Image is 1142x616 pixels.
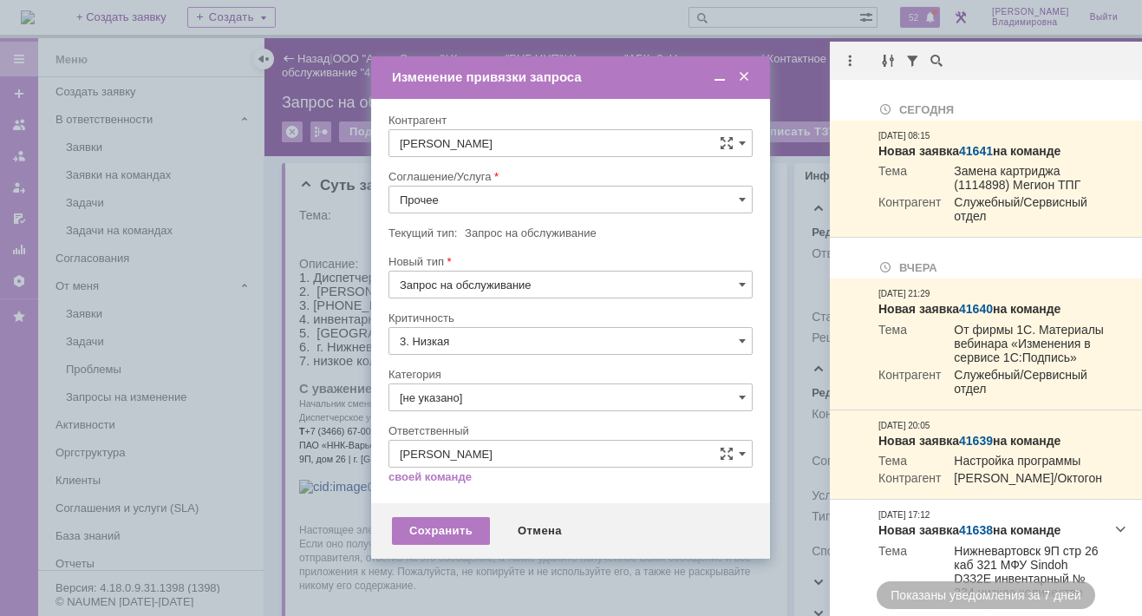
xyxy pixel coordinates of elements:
[878,523,1060,537] strong: Новая заявка на команде
[903,50,923,71] div: Фильтрация
[878,50,899,71] div: Группировка уведомлений
[877,581,1094,609] div: Показаны уведомления за 7 дней
[388,312,749,324] div: Критичность
[959,144,993,158] a: 41641
[465,226,597,239] span: Запрос на обслуживание
[711,69,728,85] span: Свернуть (Ctrl + M)
[720,447,734,461] span: Сложная форма
[392,155,395,166] span: .
[325,155,369,166] span: vng.cits @
[941,195,1104,226] td: Служебный/Сервисный отдел
[878,323,941,368] td: Тема
[878,454,941,471] td: Тема
[388,171,749,182] div: Соглашение/Услуга
[878,164,941,195] td: Тема
[941,454,1102,471] td: Настройка программы
[720,136,734,150] span: Сложная форма
[150,56,202,69] span: Sindoh D
[941,323,1104,368] td: От фирмы 1С. Материалы вебинара «Изменения в сервисе 1С:Подпись»
[388,115,749,126] div: Контрагент
[878,508,930,522] div: [DATE] 17:12
[395,155,402,166] span: ru
[322,153,403,167] a: vng.cits @ipc-oil.ru
[380,155,383,166] span: -
[878,129,930,143] div: [DATE] 08:15
[6,155,242,166] span: +7 (3466) 67-00-77 (доб. 65002) | [PHONE_NUMBER] |
[388,470,472,484] a: своей команде
[959,523,993,537] a: 41638
[369,155,381,166] span: ipc
[941,368,1104,399] td: Служебный/Сервисный отдел
[388,256,749,267] div: Новый тип
[878,471,941,488] td: Контрагент
[878,259,1104,275] div: Вчера
[878,419,930,433] div: [DATE] 20:05
[388,369,749,380] div: Категория
[383,155,393,166] span: oil
[878,144,1060,158] strong: Новая заявка на команде
[241,155,318,166] span: [PERSON_NAME]
[878,368,941,399] td: Контрагент
[878,434,1060,448] strong: Новая заявка на команде
[840,50,861,71] div: Действия с уведомлениями
[392,69,753,85] div: Изменение привязки запроса
[388,425,749,436] div: Ответственный
[224,56,232,69] span: E
[941,471,1102,488] td: [PERSON_NAME]/Октогон
[388,226,457,239] label: Текущий тип:
[1111,519,1132,540] div: Развернуть
[927,50,948,71] div: Поиск по тексту
[959,302,993,316] a: 41640
[878,287,930,301] div: [DATE] 21:29
[878,195,941,226] td: Контрагент
[735,69,753,85] span: Закрыть
[878,101,1104,117] div: Сегодня
[146,155,153,166] b: М
[878,302,1060,316] strong: Новая заявка на команде
[941,164,1104,195] td: Замена картриджа (1114898) Мегион ТПГ
[959,434,993,448] a: 41639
